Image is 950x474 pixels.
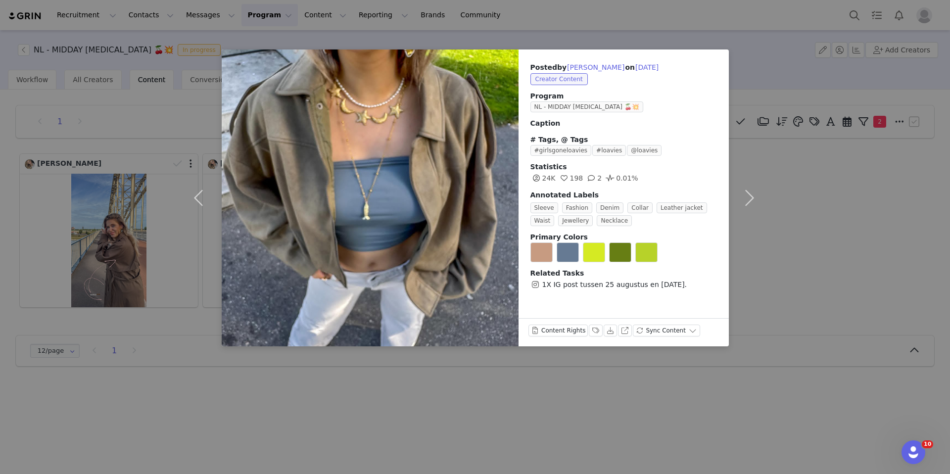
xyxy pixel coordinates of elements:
[530,215,555,226] span: Waist
[530,119,561,127] span: Caption
[530,191,599,199] span: Annotated Labels
[627,145,662,156] span: @loavies
[530,91,717,101] span: Program
[633,325,700,336] button: Sync Content
[530,145,592,156] span: #girlsgoneloavies
[558,174,583,182] span: 198
[530,163,567,171] span: Statistics
[902,440,925,464] iframe: Intercom live chat
[635,61,659,73] button: [DATE]
[922,440,933,448] span: 10
[596,202,623,213] span: Denim
[530,174,556,182] span: 24K
[597,215,632,226] span: Necklace
[567,61,625,73] button: [PERSON_NAME]
[562,202,592,213] span: Fashion
[530,136,588,143] span: # Tags, @ Tags
[627,202,653,213] span: Collar
[558,215,593,226] span: Jewellery
[604,174,638,182] span: 0.01%
[530,233,588,241] span: Primary Colors
[530,73,588,85] span: Creator Content
[585,174,602,182] span: 2
[530,101,643,112] span: NL - MIDDAY [MEDICAL_DATA] 🍒💥
[530,63,660,71] span: Posted on
[657,202,707,213] span: Leather jacket
[530,269,584,277] span: Related Tasks
[530,202,558,213] span: Sleeve
[542,280,687,290] span: 1X IG post tussen 25 augustus en [DATE].
[530,102,647,110] a: NL - MIDDAY [MEDICAL_DATA] 🍒💥
[592,145,626,156] span: #loavies
[528,325,588,336] button: Content Rights
[557,63,625,71] span: by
